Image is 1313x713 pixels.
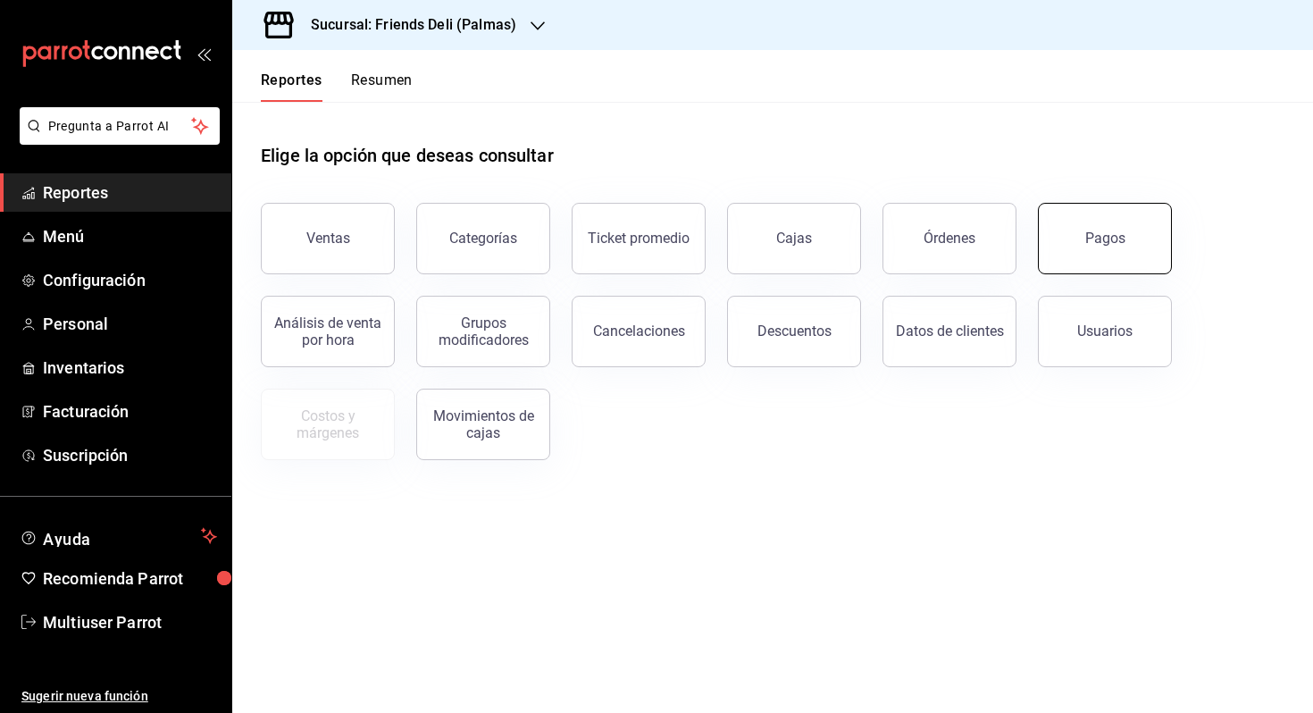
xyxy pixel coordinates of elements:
[43,399,217,424] span: Facturación
[43,610,217,634] span: Multiuser Parrot
[261,71,322,102] button: Reportes
[306,230,350,247] div: Ventas
[896,323,1004,340] div: Datos de clientes
[727,203,861,274] a: Cajas
[13,130,220,148] a: Pregunta a Parrot AI
[272,315,383,348] div: Análisis de venta por hora
[428,315,539,348] div: Grupos modificadores
[297,14,516,36] h3: Sucursal: Friends Deli (Palmas)
[20,107,220,145] button: Pregunta a Parrot AI
[1038,203,1172,274] button: Pagos
[416,203,550,274] button: Categorías
[449,230,517,247] div: Categorías
[416,389,550,460] button: Movimientos de cajas
[351,71,413,102] button: Resumen
[261,203,395,274] button: Ventas
[261,296,395,367] button: Análisis de venta por hora
[43,312,217,336] span: Personal
[43,525,194,547] span: Ayuda
[1038,296,1172,367] button: Usuarios
[43,566,217,591] span: Recomienda Parrot
[428,407,539,441] div: Movimientos de cajas
[48,117,192,136] span: Pregunta a Parrot AI
[727,296,861,367] button: Descuentos
[43,268,217,292] span: Configuración
[593,323,685,340] div: Cancelaciones
[572,296,706,367] button: Cancelaciones
[757,323,832,340] div: Descuentos
[21,687,217,706] span: Sugerir nueva función
[572,203,706,274] button: Ticket promedio
[43,356,217,380] span: Inventarios
[776,228,813,249] div: Cajas
[272,407,383,441] div: Costos y márgenes
[416,296,550,367] button: Grupos modificadores
[261,71,413,102] div: navigation tabs
[43,180,217,205] span: Reportes
[261,142,554,169] h1: Elige la opción que deseas consultar
[924,230,975,247] div: Órdenes
[882,203,1016,274] button: Órdenes
[1085,230,1125,247] div: Pagos
[588,230,690,247] div: Ticket promedio
[261,389,395,460] button: Contrata inventarios para ver este reporte
[882,296,1016,367] button: Datos de clientes
[197,46,211,61] button: open_drawer_menu
[43,443,217,467] span: Suscripción
[1077,323,1133,340] div: Usuarios
[43,224,217,248] span: Menú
